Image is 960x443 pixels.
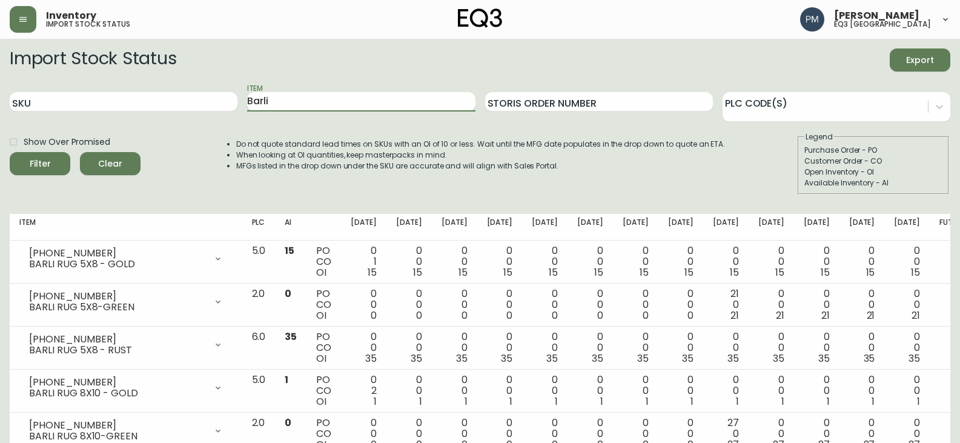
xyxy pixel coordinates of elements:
span: 15 [285,244,294,258]
span: 15 [730,265,739,279]
div: PO CO [316,331,331,364]
span: 35 [637,351,649,365]
div: 0 0 [623,331,649,364]
span: 35 [546,351,558,365]
div: 0 0 [396,331,422,364]
div: [PHONE_NUMBER]BARLI RUG 8X10 - GOLD [19,375,233,401]
span: 15 [866,265,875,279]
th: [DATE] [432,214,477,241]
th: Item [10,214,242,241]
h5: eq3 [GEOGRAPHIC_DATA] [834,21,931,28]
div: Available Inventory - AI [804,178,942,188]
span: 15 [458,265,468,279]
span: 21 [776,308,784,322]
div: 0 0 [623,288,649,321]
div: 0 0 [668,331,694,364]
div: 0 0 [577,331,603,364]
span: OI [316,265,326,279]
span: 35 [365,351,377,365]
div: 0 0 [849,331,875,364]
span: OI [316,395,326,408]
div: PO CO [316,375,331,407]
span: [PERSON_NAME] [834,11,919,21]
div: BARLI RUG 5X8 - GOLD [29,259,206,270]
div: 0 0 [804,245,830,278]
div: 0 0 [713,331,739,364]
th: [DATE] [477,214,523,241]
div: [PHONE_NUMBER] [29,377,206,388]
span: 21 [821,308,830,322]
div: 0 0 [849,375,875,407]
div: 0 0 [396,375,422,407]
div: 0 0 [894,375,920,407]
div: 0 0 [894,288,920,321]
div: 0 0 [532,331,558,364]
div: 0 0 [804,288,830,321]
span: 1 [465,395,468,408]
div: 0 0 [532,245,558,278]
span: 0 [687,308,694,322]
span: 15 [911,265,920,279]
span: 1 [827,395,830,408]
th: [DATE] [522,214,568,241]
button: Export [890,48,950,72]
th: [DATE] [341,214,386,241]
td: 6.0 [242,327,276,370]
th: AI [275,214,306,241]
th: PLC [242,214,276,241]
div: BARLI RUG 8X10-GREEN [29,431,206,442]
td: 5.0 [242,370,276,413]
td: 5.0 [242,241,276,284]
div: 0 0 [623,375,649,407]
span: 0 [462,308,468,322]
div: 0 0 [894,331,920,364]
span: 35 [727,351,739,365]
div: 0 0 [532,375,558,407]
span: 0 [643,308,649,322]
div: BARLI RUG 5X8 - RUST [29,345,206,356]
span: 0 [371,308,377,322]
div: 0 0 [713,245,739,278]
div: 0 0 [849,245,875,278]
div: 0 0 [894,245,920,278]
div: 0 0 [713,375,739,407]
span: 35 [682,351,694,365]
div: [PHONE_NUMBER]BARLI RUG 5X8-GREEN [19,288,233,315]
div: [PHONE_NUMBER] [29,291,206,302]
span: 1 [646,395,649,408]
li: Do not quote standard lead times on SKUs with an OI of 10 or less. Wait until the MFG date popula... [236,139,726,150]
div: 0 0 [487,245,513,278]
th: [DATE] [749,214,794,241]
div: Open Inventory - OI [804,167,942,178]
div: 0 2 [351,375,377,407]
span: 35 [592,351,603,365]
div: 0 0 [396,288,422,321]
div: 0 0 [442,331,468,364]
span: 15 [594,265,603,279]
div: 0 0 [351,331,377,364]
div: 0 0 [668,245,694,278]
div: [PHONE_NUMBER]BARLI RUG 5X8 - GOLD [19,245,233,272]
div: 0 0 [577,375,603,407]
li: MFGs listed in the drop down under the SKU are accurate and will align with Sales Portal. [236,161,726,172]
span: 35 [456,351,468,365]
span: 1 [736,395,739,408]
span: 21 [867,308,875,322]
span: 15 [684,265,694,279]
span: 0 [285,287,291,301]
th: [DATE] [794,214,839,241]
div: 0 0 [804,331,830,364]
div: 0 0 [804,375,830,407]
span: 21 [912,308,920,322]
button: Clear [80,152,141,175]
div: 21 0 [713,288,739,321]
span: 1 [374,395,377,408]
span: OI [316,351,326,365]
div: 0 0 [532,288,558,321]
div: 0 0 [442,245,468,278]
span: 0 [552,308,558,322]
th: [DATE] [568,214,613,241]
span: 35 [864,351,875,365]
th: [DATE] [884,214,930,241]
span: 35 [909,351,920,365]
